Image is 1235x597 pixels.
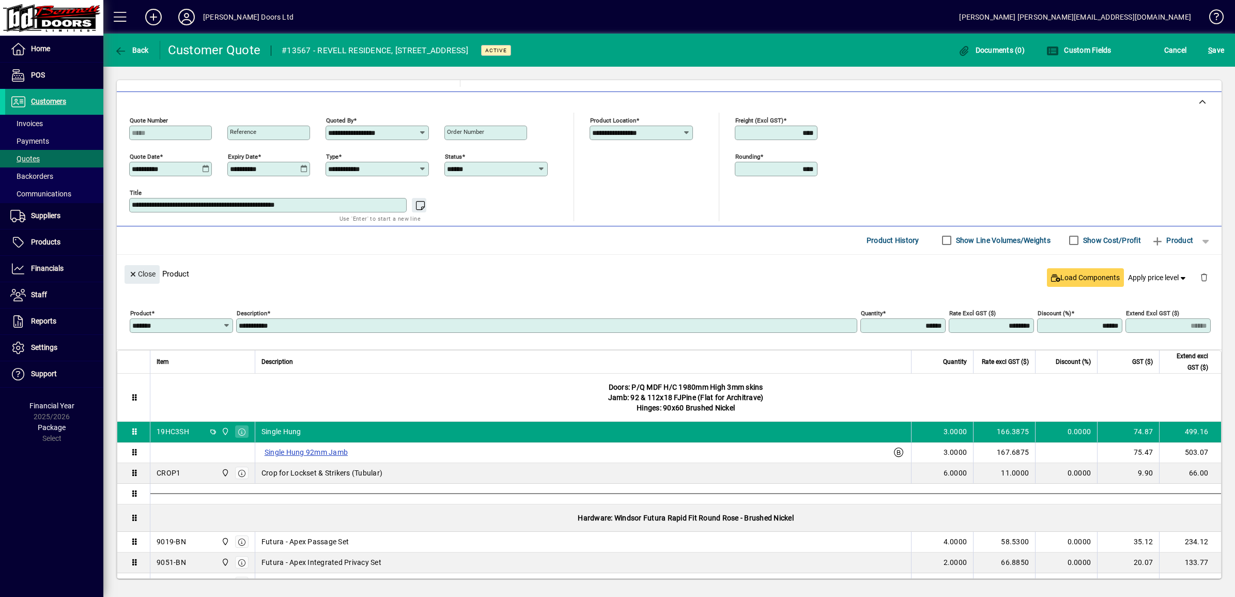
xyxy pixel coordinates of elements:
[130,189,142,196] mat-label: Title
[129,266,156,283] span: Close
[5,167,103,185] a: Backorders
[31,211,60,220] span: Suppliers
[735,152,760,160] mat-label: Rounding
[954,235,1051,246] label: Show Line Volumes/Weights
[31,44,50,53] span: Home
[982,356,1029,368] span: Rate excl GST ($)
[861,309,883,316] mat-label: Quantity
[339,212,421,224] mat-hint: Use 'Enter' to start a new line
[1162,41,1190,59] button: Cancel
[1035,422,1097,442] td: 0.0000
[31,370,57,378] span: Support
[219,536,230,547] span: Bennett Doors Ltd
[1166,350,1208,373] span: Extend excl GST ($)
[326,152,338,160] mat-label: Type
[447,128,484,135] mat-label: Order number
[980,557,1029,568] div: 66.8850
[1132,356,1153,368] span: GST ($)
[959,9,1191,25] div: [PERSON_NAME] [PERSON_NAME][EMAIL_ADDRESS][DOMAIN_NAME]
[1124,268,1192,287] button: Apply price level
[735,116,783,124] mat-label: Freight (excl GST)
[5,203,103,229] a: Suppliers
[31,238,60,246] span: Products
[1192,272,1216,282] app-page-header-button: Delete
[5,335,103,361] a: Settings
[1046,46,1111,54] span: Custom Fields
[29,402,74,410] span: Financial Year
[326,116,353,124] mat-label: Quoted by
[1159,463,1221,484] td: 66.00
[980,578,1029,588] div: 29.1600
[5,132,103,150] a: Payments
[130,309,151,316] mat-label: Product
[261,537,349,547] span: Futura - Apex Passage Set
[1047,268,1124,287] button: Load Components
[157,426,189,437] div: 19HC3SH
[1056,356,1091,368] span: Discount (%)
[261,446,351,458] label: Single Hung 92mm Jamb
[117,255,1222,293] div: Product
[1151,232,1193,249] span: Product
[122,269,162,278] app-page-header-button: Close
[31,264,64,272] span: Financials
[1206,41,1227,59] button: Save
[219,426,230,437] span: Bennett Doors Ltd
[219,467,230,479] span: Bennett Doors Ltd
[5,256,103,282] a: Financials
[949,309,996,316] mat-label: Rate excl GST ($)
[1081,235,1141,246] label: Show Cost/Profit
[867,232,919,249] span: Product History
[944,578,967,588] span: 1.0000
[5,36,103,62] a: Home
[1035,463,1097,484] td: 0.0000
[980,468,1029,478] div: 11.0000
[1159,573,1221,594] td: 29.16
[1097,442,1159,463] td: 75.47
[980,447,1029,457] div: 167.6875
[130,152,160,160] mat-label: Quote date
[10,119,43,128] span: Invoices
[38,423,66,432] span: Package
[1035,553,1097,573] td: 0.0000
[103,41,160,59] app-page-header-button: Back
[137,8,170,26] button: Add
[1051,272,1120,283] span: Load Components
[1097,573,1159,594] td: 4.37
[1044,41,1114,59] button: Custom Fields
[157,578,191,588] div: 9018D-BN
[1159,553,1221,573] td: 133.77
[1038,309,1071,316] mat-label: Discount (%)
[944,557,967,568] span: 2.0000
[261,356,293,368] span: Description
[1097,553,1159,573] td: 20.07
[1192,265,1216,290] button: Delete
[1128,272,1188,283] span: Apply price level
[1208,46,1212,54] span: S
[112,41,151,59] button: Back
[230,128,256,135] mat-label: Reference
[5,63,103,88] a: POS
[1159,422,1221,442] td: 499.16
[1208,42,1224,58] span: ave
[958,46,1025,54] span: Documents (0)
[261,426,301,437] span: Single Hung
[31,71,45,79] span: POS
[862,231,923,250] button: Product History
[219,577,230,589] span: Bennett Doors Ltd
[5,229,103,255] a: Products
[1035,573,1097,594] td: 0.0000
[31,343,57,351] span: Settings
[445,152,462,160] mat-label: Status
[170,8,203,26] button: Profile
[31,317,56,325] span: Reports
[944,426,967,437] span: 3.0000
[114,46,149,54] span: Back
[31,97,66,105] span: Customers
[203,9,294,25] div: [PERSON_NAME] Doors Ltd
[1159,532,1221,553] td: 234.12
[125,265,160,284] button: Close
[5,282,103,308] a: Staff
[237,309,267,316] mat-label: Description
[1201,2,1222,36] a: Knowledge Base
[1159,442,1221,463] td: 503.07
